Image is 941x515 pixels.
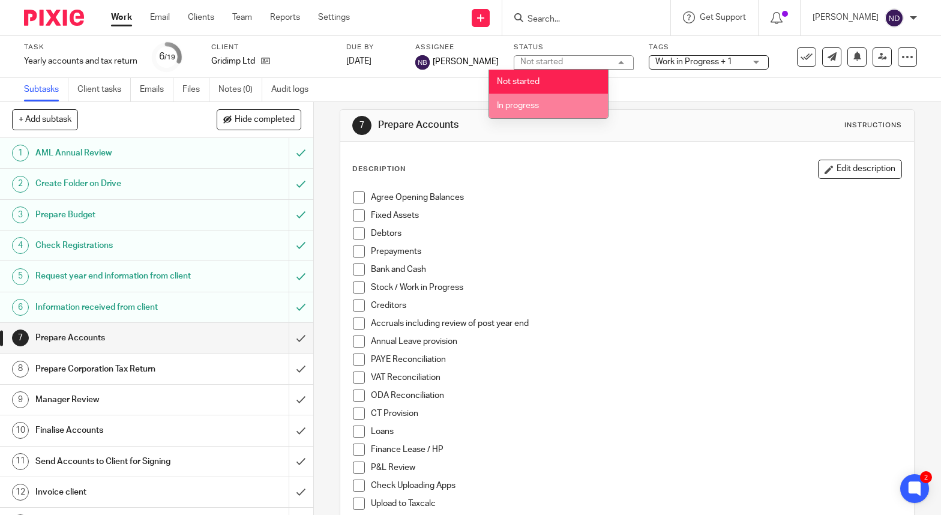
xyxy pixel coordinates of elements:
p: Bank and Cash [371,264,901,276]
button: Edit description [818,160,902,179]
a: Reports [270,11,300,23]
h1: Request year end information from client [35,267,196,285]
span: In progress [497,101,539,110]
div: 7 [352,116,371,135]
p: Gridimp Ltd [211,55,255,67]
h1: AML Annual Review [35,144,196,162]
a: Emails [140,78,173,101]
div: 9 [12,391,29,408]
h1: Information received from client [35,298,196,316]
a: Client tasks [77,78,131,101]
p: Debtors [371,227,901,239]
h1: Prepare Corporation Tax Return [35,360,196,378]
a: Subtasks [24,78,68,101]
div: 7 [12,330,29,346]
div: 2 [920,471,932,483]
p: [PERSON_NAME] [813,11,879,23]
a: Notes (0) [218,78,262,101]
h1: Manager Review [35,391,196,409]
p: Creditors [371,300,901,312]
h1: Finalise Accounts [35,421,196,439]
input: Search [526,14,634,25]
label: Task [24,43,137,52]
a: Work [111,11,132,23]
p: Fixed Assets [371,209,901,221]
img: svg%3E [415,55,430,70]
div: Instructions [844,121,902,130]
p: P&L Review [371,462,901,474]
p: Stock / Work in Progress [371,282,901,294]
a: Email [150,11,170,23]
a: Audit logs [271,78,317,101]
p: Upload to Taxcalc [371,498,901,510]
p: Accruals including review of post year end [371,318,901,330]
span: Not started [497,77,540,86]
div: 6 [12,299,29,316]
h1: Prepare Budget [35,206,196,224]
span: Get Support [700,13,746,22]
h1: Invoice client [35,483,196,501]
div: 3 [12,206,29,223]
span: [DATE] [346,57,371,65]
button: Hide completed [217,109,301,130]
small: /19 [164,54,175,61]
p: Description [352,164,406,174]
a: Files [182,78,209,101]
label: Status [514,43,634,52]
label: Client [211,43,331,52]
a: Settings [318,11,350,23]
label: Assignee [415,43,499,52]
p: Finance Lease / HP [371,444,901,456]
a: Clients [188,11,214,23]
img: svg%3E [885,8,904,28]
p: Agree Opening Balances [371,191,901,203]
div: 2 [12,176,29,193]
label: Due by [346,43,400,52]
p: VAT Reconciliation [371,372,901,384]
label: Tags [649,43,769,52]
span: Hide completed [235,115,295,125]
div: 10 [12,422,29,439]
h1: Create Folder on Drive [35,175,196,193]
h1: Send Accounts to Client for Signing [35,453,196,471]
span: [PERSON_NAME] [433,56,499,68]
p: Annual Leave provision [371,336,901,348]
button: + Add subtask [12,109,78,130]
p: ODA Reconciliation [371,390,901,402]
div: 1 [12,145,29,161]
h1: Prepare Accounts [35,329,196,347]
div: 4 [12,237,29,254]
div: 12 [12,484,29,501]
p: CT Provision [371,408,901,420]
p: PAYE Reconciliation [371,354,901,366]
a: Team [232,11,252,23]
img: Pixie [24,10,84,26]
div: Not started [520,58,563,66]
p: Prepayments [371,245,901,257]
span: Work in Progress + 1 [655,58,732,66]
p: Loans [371,426,901,438]
div: 5 [12,268,29,285]
h1: Prepare Accounts [378,119,653,131]
div: Yearly accounts and tax return [24,55,137,67]
div: 8 [12,361,29,378]
div: 6 [159,50,175,64]
div: 11 [12,453,29,470]
p: Check Uploading Apps [371,480,901,492]
h1: Check Registrations [35,236,196,254]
